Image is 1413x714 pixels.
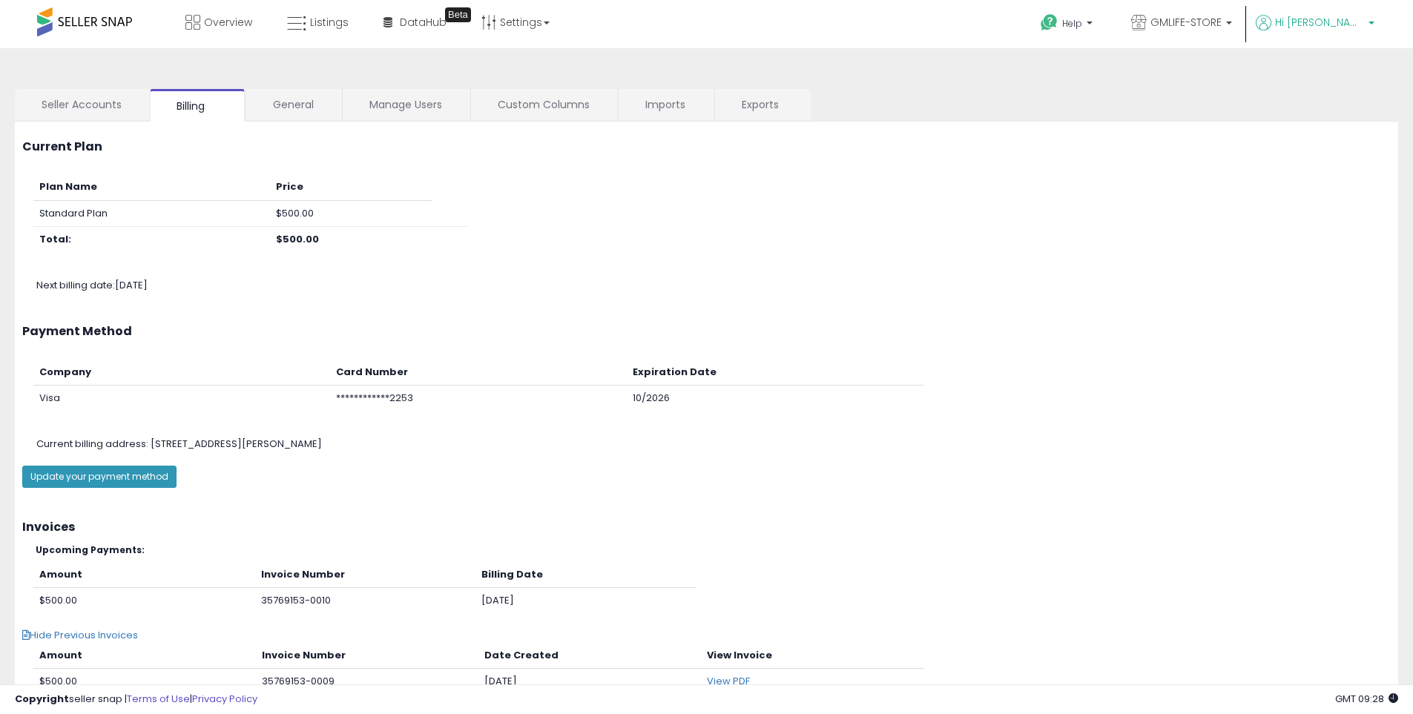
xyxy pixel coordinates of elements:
a: Seller Accounts [15,89,148,120]
th: Expiration Date [627,360,923,386]
th: View Invoice [701,643,923,669]
i: Get Help [1040,13,1058,32]
th: Amount [33,562,255,588]
th: Price [270,174,432,200]
td: [DATE] [475,588,696,614]
a: Billing [150,89,245,122]
strong: Copyright [15,692,69,706]
th: Invoice Number [256,643,478,669]
th: Company [33,360,330,386]
span: Hi [PERSON_NAME] [1275,15,1364,30]
td: $500.00 [270,200,432,227]
span: Overview [204,15,252,30]
th: Invoice Number [255,562,475,588]
button: Update your payment method [22,466,177,488]
div: Tooltip anchor [445,7,471,22]
a: Manage Users [343,89,469,120]
span: GMLIFE-STORE [1150,15,1222,30]
h3: Current Plan [22,140,1391,153]
h5: Upcoming Payments: [36,545,1391,555]
th: Plan Name [33,174,270,200]
a: General [246,89,340,120]
td: 35769153-0009 [256,669,478,695]
a: View PDF [707,674,750,688]
th: Amount [33,643,256,669]
th: Date Created [478,643,701,669]
span: 2025-10-6 09:28 GMT [1335,692,1398,706]
a: Custom Columns [471,89,616,120]
td: [DATE] [478,669,701,695]
span: Listings [310,15,349,30]
td: 10/2026 [627,386,923,411]
div: seller snap | | [15,692,257,707]
a: Privacy Policy [192,692,257,706]
a: Exports [715,89,810,120]
th: Billing Date [475,562,696,588]
td: $500.00 [33,588,255,614]
b: Total: [39,232,71,246]
td: 35769153-0010 [255,588,475,614]
h3: Invoices [22,520,1391,534]
a: Help [1029,2,1107,48]
td: Visa [33,386,330,411]
a: Imports [619,89,713,120]
span: DataHub [400,15,447,30]
span: Current billing address: [36,437,148,451]
th: Card Number [330,360,627,386]
td: $500.00 [33,669,256,695]
a: Terms of Use [127,692,190,706]
td: Standard Plan [33,200,270,227]
a: Hi [PERSON_NAME] [1256,15,1374,48]
span: Help [1062,17,1082,30]
h3: Payment Method [22,325,1391,338]
b: $500.00 [276,232,319,246]
span: Hide Previous Invoices [22,628,138,642]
